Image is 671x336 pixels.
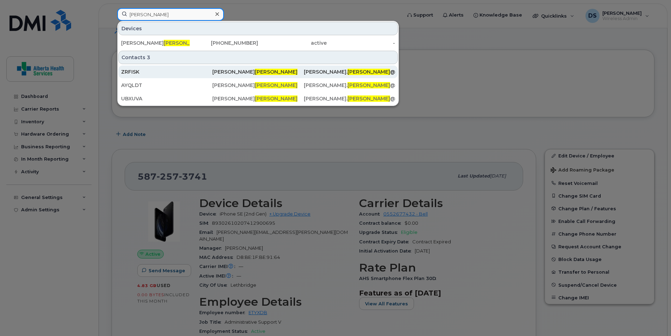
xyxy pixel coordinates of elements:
[118,22,398,35] div: Devices
[304,82,395,89] div: [PERSON_NAME]. @[DOMAIN_NAME]
[327,39,395,46] div: -
[347,82,390,88] span: [PERSON_NAME]
[147,54,150,61] span: 3
[212,82,303,89] div: [PERSON_NAME]
[118,79,398,92] a: AYQLDT[PERSON_NAME][PERSON_NAME][PERSON_NAME].[PERSON_NAME]@[DOMAIN_NAME]
[121,82,212,89] div: AYQLDT
[118,66,398,78] a: ZRFISK[PERSON_NAME][PERSON_NAME][PERSON_NAME].[PERSON_NAME]@[DOMAIN_NAME]
[212,95,303,102] div: [PERSON_NAME]
[255,82,297,88] span: [PERSON_NAME]
[212,68,303,75] div: [PERSON_NAME]
[190,39,258,46] div: [PHONE_NUMBER]
[255,95,297,102] span: [PERSON_NAME]
[255,69,297,75] span: [PERSON_NAME]
[258,39,327,46] div: active
[118,37,398,49] a: [PERSON_NAME][PERSON_NAME][PHONE_NUMBER]active-
[164,40,206,46] span: [PERSON_NAME]
[304,95,395,102] div: [PERSON_NAME]. @[DOMAIN_NAME]
[118,92,398,105] a: UBXUVA[PERSON_NAME][PERSON_NAME][PERSON_NAME].[PERSON_NAME]@[DOMAIN_NAME]
[121,39,190,46] div: [PERSON_NAME]
[121,68,212,75] div: ZRFISK
[118,51,398,64] div: Contacts
[117,8,224,21] input: Find something...
[347,95,390,102] span: [PERSON_NAME]
[304,68,395,75] div: [PERSON_NAME]. @[DOMAIN_NAME]
[121,95,212,102] div: UBXUVA
[347,69,390,75] span: [PERSON_NAME]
